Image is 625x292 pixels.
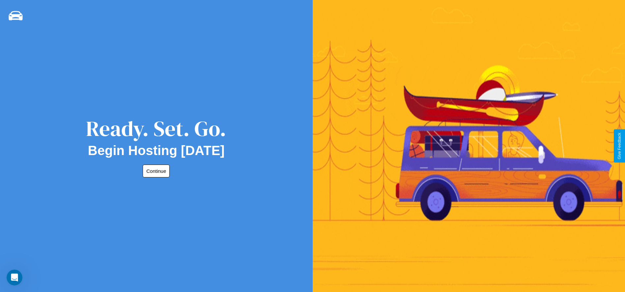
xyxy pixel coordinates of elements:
div: Give Feedback [617,133,622,159]
button: Continue [143,165,170,177]
iframe: Intercom live chat [7,270,22,285]
div: Ready. Set. Go. [86,114,226,143]
h2: Begin Hosting [DATE] [88,143,225,158]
